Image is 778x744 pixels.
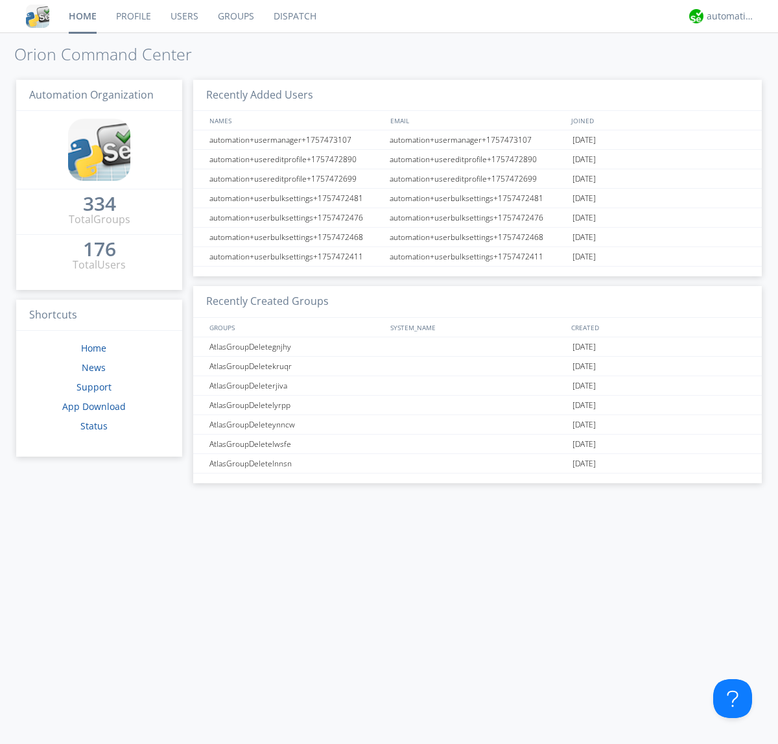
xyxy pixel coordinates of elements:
[206,150,386,169] div: automation+usereditprofile+1757472890
[386,130,569,149] div: automation+usermanager+1757473107
[572,435,596,454] span: [DATE]
[572,208,596,228] span: [DATE]
[386,169,569,188] div: automation+usereditprofile+1757472699
[386,228,569,246] div: automation+userbulksettings+1757472468
[572,357,596,376] span: [DATE]
[572,228,596,247] span: [DATE]
[193,286,762,318] h3: Recently Created Groups
[387,111,568,130] div: EMAIL
[572,189,596,208] span: [DATE]
[387,318,568,337] div: SYSTEM_NAME
[386,247,569,266] div: automation+userbulksettings+1757472411
[386,150,569,169] div: automation+usereditprofile+1757472890
[193,169,762,189] a: automation+usereditprofile+1757472699automation+usereditprofile+1757472699[DATE]
[80,420,108,432] a: Status
[572,150,596,169] span: [DATE]
[572,247,596,267] span: [DATE]
[206,169,386,188] div: automation+usereditprofile+1757472699
[689,9,703,23] img: d2d01cd9b4174d08988066c6d424eccd
[206,318,384,337] div: GROUPS
[713,679,752,718] iframe: Toggle Customer Support
[69,212,130,227] div: Total Groups
[26,5,49,28] img: cddb5a64eb264b2086981ab96f4c1ba7
[386,189,569,208] div: automation+userbulksettings+1757472481
[572,376,596,396] span: [DATE]
[193,415,762,435] a: AtlasGroupDeleteynncw[DATE]
[83,243,116,258] a: 176
[206,376,386,395] div: AtlasGroupDeleterjiva
[83,197,116,212] a: 334
[206,189,386,208] div: automation+userbulksettings+1757472481
[193,208,762,228] a: automation+userbulksettings+1757472476automation+userbulksettings+1757472476[DATE]
[206,247,386,266] div: automation+userbulksettings+1757472411
[193,454,762,474] a: AtlasGroupDeletelnnsn[DATE]
[83,197,116,210] div: 334
[568,318,749,337] div: CREATED
[206,435,386,453] div: AtlasGroupDeletelwsfe
[572,454,596,474] span: [DATE]
[572,415,596,435] span: [DATE]
[568,111,749,130] div: JOINED
[62,400,126,413] a: App Download
[206,208,386,227] div: automation+userbulksettings+1757472476
[193,247,762,267] a: automation+userbulksettings+1757472411automation+userbulksettings+1757472411[DATE]
[707,10,755,23] div: automation+atlas
[77,381,112,393] a: Support
[206,130,386,149] div: automation+usermanager+1757473107
[193,435,762,454] a: AtlasGroupDeletelwsfe[DATE]
[16,300,182,331] h3: Shortcuts
[206,357,386,376] div: AtlasGroupDeletekruqr
[83,243,116,256] div: 176
[572,396,596,415] span: [DATE]
[572,169,596,189] span: [DATE]
[572,337,596,357] span: [DATE]
[193,376,762,396] a: AtlasGroupDeleterjiva[DATE]
[206,228,386,246] div: automation+userbulksettings+1757472468
[193,130,762,150] a: automation+usermanager+1757473107automation+usermanager+1757473107[DATE]
[206,396,386,414] div: AtlasGroupDeletelyrpp
[68,119,130,181] img: cddb5a64eb264b2086981ab96f4c1ba7
[206,337,386,356] div: AtlasGroupDeletegnjhy
[193,228,762,247] a: automation+userbulksettings+1757472468automation+userbulksettings+1757472468[DATE]
[73,258,126,272] div: Total Users
[193,80,762,112] h3: Recently Added Users
[206,111,384,130] div: NAMES
[572,130,596,150] span: [DATE]
[81,342,106,354] a: Home
[193,357,762,376] a: AtlasGroupDeletekruqr[DATE]
[206,454,386,473] div: AtlasGroupDeletelnnsn
[193,396,762,415] a: AtlasGroupDeletelyrpp[DATE]
[386,208,569,227] div: automation+userbulksettings+1757472476
[82,361,106,374] a: News
[193,337,762,357] a: AtlasGroupDeletegnjhy[DATE]
[29,88,154,102] span: Automation Organization
[193,189,762,208] a: automation+userbulksettings+1757472481automation+userbulksettings+1757472481[DATE]
[193,150,762,169] a: automation+usereditprofile+1757472890automation+usereditprofile+1757472890[DATE]
[206,415,386,434] div: AtlasGroupDeleteynncw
